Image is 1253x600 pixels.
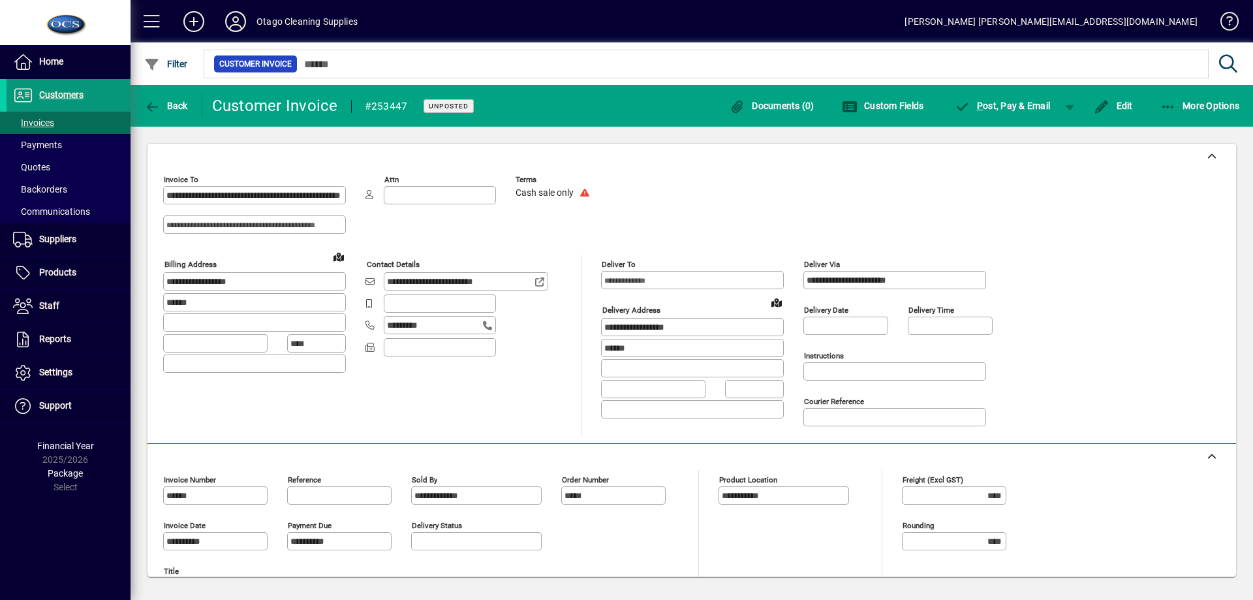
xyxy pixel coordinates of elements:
button: Post, Pay & Email [948,94,1057,118]
div: [PERSON_NAME] [PERSON_NAME][EMAIL_ADDRESS][DOMAIN_NAME] [905,11,1198,32]
span: Reports [39,334,71,344]
span: Filter [144,59,188,69]
a: Products [7,257,131,289]
a: Quotes [7,156,131,178]
span: Back [144,101,188,111]
button: Add [173,10,215,33]
span: Financial Year [37,441,94,451]
mat-label: Freight (excl GST) [903,475,963,484]
a: Settings [7,356,131,389]
span: Invoices [13,118,54,128]
span: Suppliers [39,234,76,244]
span: P [977,101,983,111]
app-page-header-button: Back [131,94,202,118]
span: Terms [516,176,594,184]
span: Backorders [13,184,67,195]
a: Suppliers [7,223,131,256]
span: ost, Pay & Email [954,101,1050,111]
button: Back [141,94,191,118]
span: Package [48,468,83,479]
button: Documents (0) [726,94,818,118]
mat-label: Product location [719,475,777,484]
span: Home [39,56,63,67]
a: Support [7,390,131,422]
span: Custom Fields [842,101,924,111]
span: Staff [39,300,59,311]
mat-label: Delivery status [412,521,462,530]
mat-label: Attn [384,175,399,184]
span: Products [39,267,76,277]
a: Communications [7,200,131,223]
mat-label: Courier Reference [804,397,864,406]
a: View on map [328,246,349,267]
button: Edit [1091,94,1136,118]
mat-label: Sold by [412,475,437,484]
a: Knowledge Base [1211,3,1237,45]
span: Support [39,400,72,411]
button: Profile [215,10,256,33]
span: Settings [39,367,72,377]
div: Customer Invoice [212,95,338,116]
mat-label: Payment due [288,521,332,530]
a: Staff [7,290,131,323]
span: Unposted [429,102,469,110]
mat-label: Invoice To [164,175,198,184]
div: #253447 [365,96,408,117]
button: Custom Fields [839,94,927,118]
span: Documents (0) [730,101,814,111]
span: Payments [13,140,62,150]
mat-label: Title [164,567,179,576]
a: Home [7,46,131,78]
mat-label: Order number [562,475,609,484]
button: Filter [141,52,191,76]
div: Otago Cleaning Supplies [256,11,358,32]
button: More Options [1157,94,1243,118]
mat-label: Rounding [903,521,934,530]
mat-label: Delivery time [908,306,954,315]
mat-label: Reference [288,475,321,484]
a: View on map [766,292,787,313]
a: Invoices [7,112,131,134]
span: Communications [13,206,90,217]
a: Payments [7,134,131,156]
mat-label: Invoice number [164,475,216,484]
mat-label: Deliver via [804,260,840,269]
a: Reports [7,323,131,356]
span: Quotes [13,162,50,172]
mat-label: Deliver To [602,260,636,269]
a: Backorders [7,178,131,200]
span: Customer Invoice [219,57,292,71]
span: More Options [1160,101,1240,111]
span: Edit [1094,101,1133,111]
span: Customers [39,89,84,100]
span: Cash sale only [516,188,574,198]
mat-label: Instructions [804,351,844,360]
mat-label: Delivery date [804,306,848,315]
mat-label: Invoice date [164,521,206,530]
